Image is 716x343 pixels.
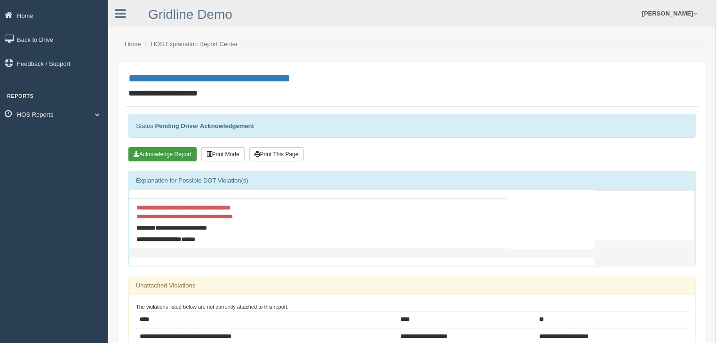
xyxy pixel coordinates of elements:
[148,7,232,22] a: Gridline Demo
[249,147,304,161] button: Print This Page
[128,114,696,138] div: Status:
[129,171,695,190] div: Explanation for Possible DOT Violation(s)
[129,276,695,295] div: Unattached Violations
[125,40,141,48] a: Home
[128,147,197,161] button: Acknowledge Receipt
[201,147,245,161] button: Print Mode
[151,40,238,48] a: HOS Explanation Report Center
[155,122,254,129] strong: Pending Driver Acknowledgement
[136,304,289,310] small: The violations listed below are not currently attached to this report:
